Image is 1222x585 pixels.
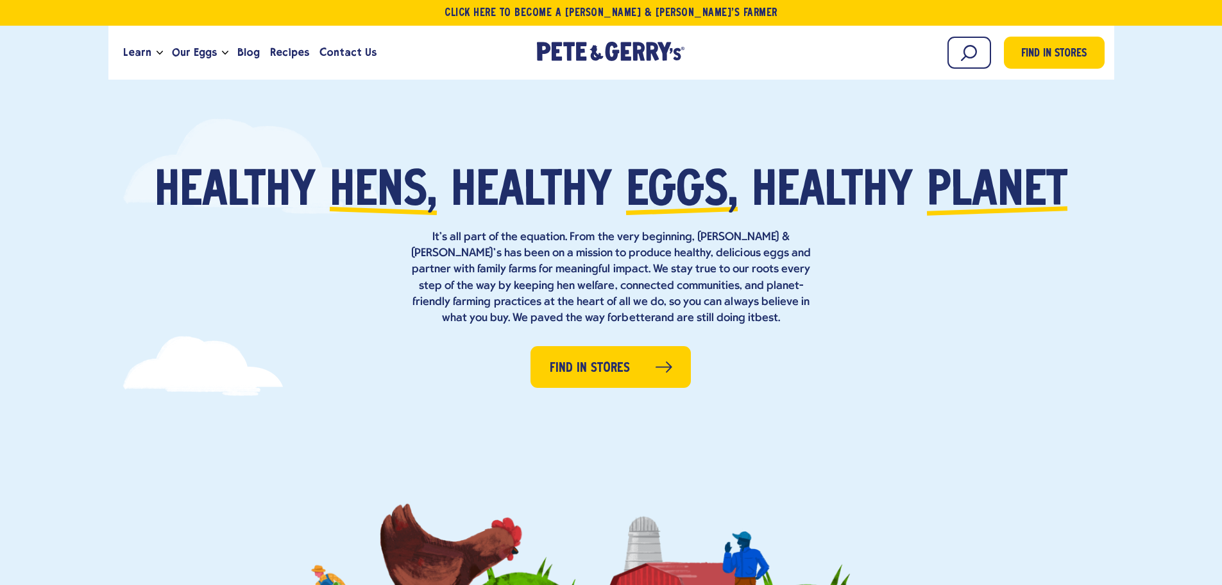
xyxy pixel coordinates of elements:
[451,168,612,216] span: healthy
[319,44,377,60] span: Contact Us
[155,168,316,216] span: Healthy
[237,44,260,60] span: Blog
[626,168,738,216] span: eggs,
[270,44,309,60] span: Recipes
[406,229,817,326] p: It’s all part of the equation. From the very beginning, [PERSON_NAME] & [PERSON_NAME]’s has been ...
[167,35,222,70] a: Our Eggs
[232,35,265,70] a: Blog
[550,358,630,378] span: Find in Stores
[314,35,382,70] a: Contact Us
[1021,46,1087,63] span: Find in Stores
[530,346,691,388] a: Find in Stores
[265,35,314,70] a: Recipes
[330,168,437,216] span: hens,
[622,312,654,324] strong: better
[927,168,1067,216] span: planet
[222,51,228,55] button: Open the dropdown menu for Our Eggs
[1004,37,1105,69] a: Find in Stores
[123,44,151,60] span: Learn
[752,168,913,216] span: healthy
[118,35,157,70] a: Learn
[947,37,991,69] input: Search
[172,44,217,60] span: Our Eggs
[755,312,778,324] strong: best
[157,51,163,55] button: Open the dropdown menu for Learn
